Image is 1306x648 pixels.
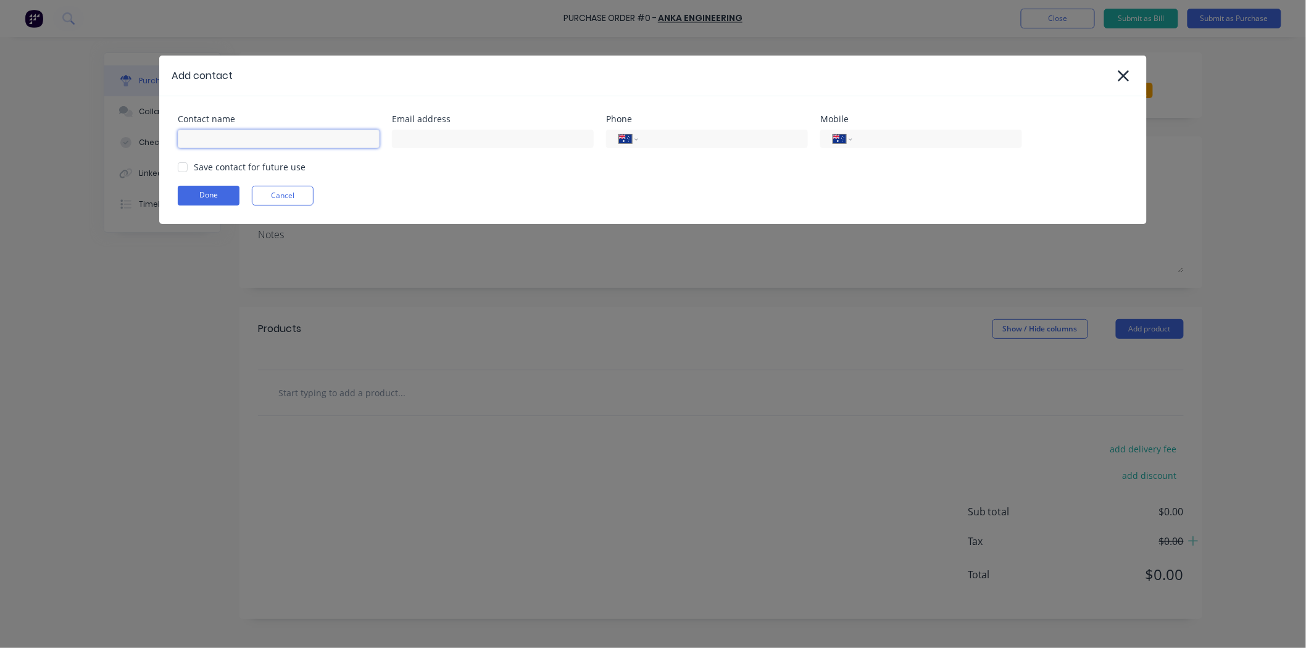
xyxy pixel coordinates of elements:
[606,115,808,123] div: Phone
[392,115,594,123] div: Email address
[178,186,239,206] button: Done
[178,115,380,123] div: Contact name
[172,69,233,83] div: Add contact
[252,186,314,206] button: Cancel
[194,160,306,173] div: Save contact for future use
[820,115,1022,123] div: Mobile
